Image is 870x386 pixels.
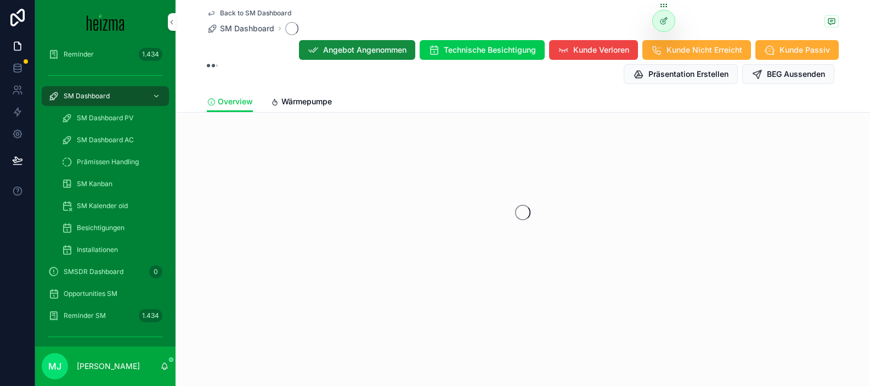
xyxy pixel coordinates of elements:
span: SM Kanban [77,180,112,188]
button: Kunde Passiv [755,40,839,60]
span: SM Dashboard [64,92,110,100]
span: BEG Aussenden [767,69,825,80]
a: SM Dashboard AC [55,130,169,150]
a: SM Dashboard [207,23,274,34]
div: 1.434 [139,48,162,61]
button: BEG Aussenden [742,64,834,84]
span: Reminder [64,50,94,59]
div: 1.434 [139,309,162,322]
a: Installationen [55,240,169,260]
span: SM Dashboard PV [77,114,133,122]
a: Besichtigungen [55,218,169,238]
span: Kunde Nicht Erreicht [666,44,742,55]
a: Reminder1.434 [42,44,169,64]
a: SM Dashboard PV [55,108,169,128]
span: Installationen [77,245,118,254]
div: 0 [149,265,162,278]
button: Präsentation Erstellen [624,64,738,84]
a: SM Kanban [55,174,169,194]
button: Technische Besichtigung [420,40,545,60]
button: Kunde Nicht Erreicht [642,40,751,60]
span: Präsentation Erstellen [648,69,728,80]
a: SM Kalender old [55,196,169,216]
span: Back to SM Dashboard [220,9,291,18]
span: Opportunities SM [64,289,117,298]
a: Reminder SM1.434 [42,306,169,326]
span: Prämissen Handling [77,158,139,166]
span: SM Dashboard AC [77,136,134,144]
span: Overview [218,96,253,107]
span: MJ [48,360,61,373]
span: SM Kalender old [77,202,128,210]
a: Opportunities SM [42,284,169,304]
span: Wärmepumpe [281,96,332,107]
span: Technische Besichtigung [444,44,536,55]
span: SMSDR Dashboard [64,267,123,276]
button: Angebot Angenommen [299,40,415,60]
a: SM Dashboard [42,86,169,106]
a: Overview [207,92,253,113]
a: Wärmepumpe [270,92,332,114]
span: Angebot Angenommen [323,44,406,55]
a: Back to SM Dashboard [207,9,291,18]
span: Kunde Passiv [779,44,830,55]
span: Reminder SM [64,311,106,320]
span: Kunde Verloren [573,44,629,55]
span: SM Dashboard [220,23,274,34]
a: SMSDR Dashboard0 [42,262,169,282]
button: Kunde Verloren [549,40,638,60]
p: [PERSON_NAME] [77,361,140,372]
a: Prämissen Handling [55,152,169,172]
div: scrollable content [35,44,176,346]
span: Besichtigungen [77,223,125,232]
img: App logo [87,13,125,31]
